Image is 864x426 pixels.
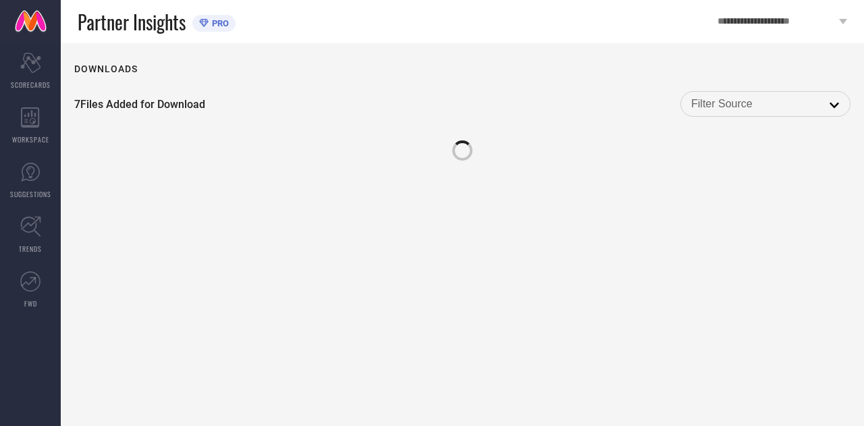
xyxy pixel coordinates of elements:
span: SCORECARDS [11,80,51,90]
span: TRENDS [19,244,42,254]
span: WORKSPACE [12,134,49,144]
span: 7 Files Added for Download [74,98,205,111]
span: PRO [209,18,229,28]
h1: Downloads [74,63,138,74]
span: FWD [24,298,37,309]
span: Partner Insights [78,8,186,36]
span: SUGGESTIONS [10,189,51,199]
